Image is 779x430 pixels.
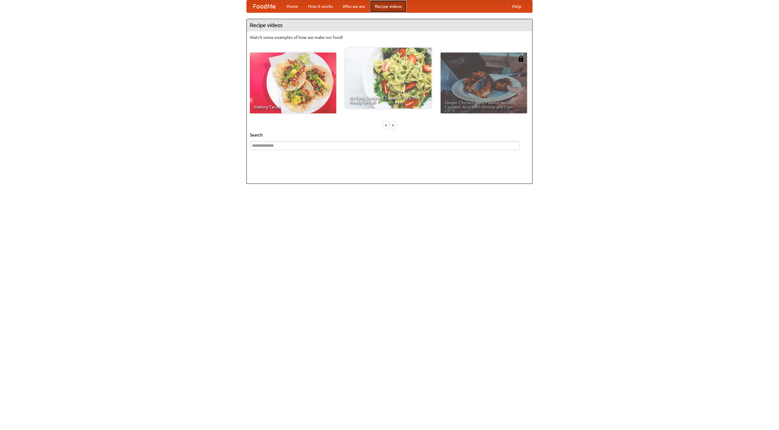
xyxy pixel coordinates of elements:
a: An Easy, Summery Tomato Pasta That's Ready for Fall [345,48,431,108]
span: Making Tacos [254,105,332,109]
span: An Easy, Summery Tomato Pasta That's Ready for Fall [349,96,427,104]
div: » [390,121,396,129]
a: Who we are [338,0,370,12]
a: FoodMe [247,0,282,12]
a: Recipe videos [370,0,407,12]
div: « [383,121,389,129]
a: Home [282,0,303,12]
h4: Recipe videos [247,19,532,31]
p: Watch some examples of how we make our food! [250,34,529,40]
a: Help [507,0,526,12]
a: How it works [303,0,338,12]
img: 483408.png [518,56,524,62]
h5: Search [250,132,529,138]
a: Making Tacos [250,53,336,113]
